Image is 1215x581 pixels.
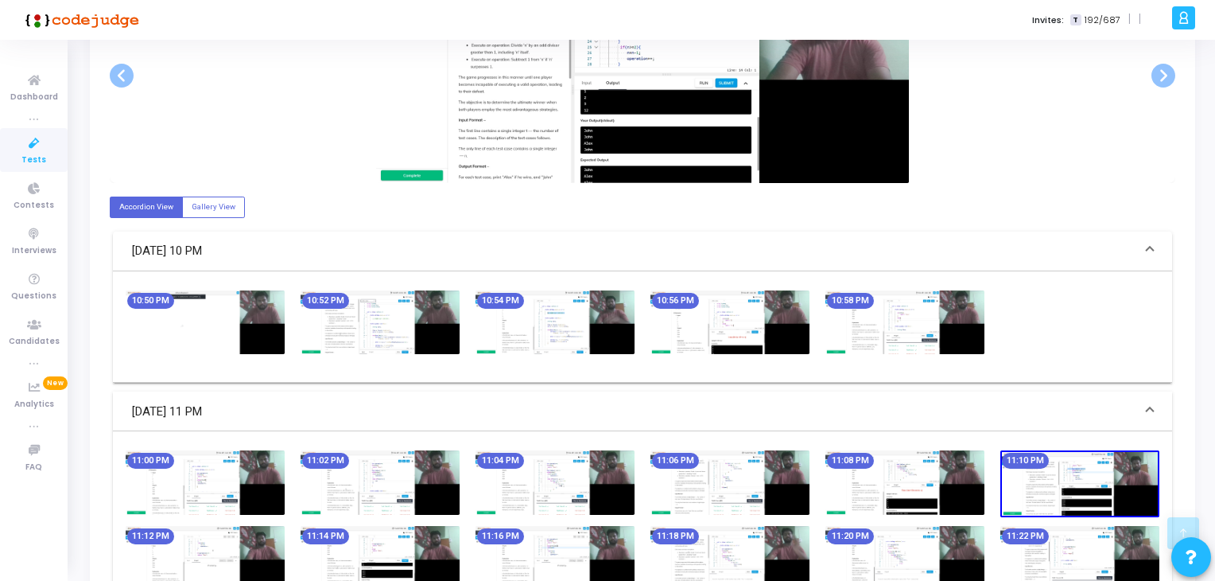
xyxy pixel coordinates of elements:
[302,453,349,469] mat-chip: 11:02 PM
[14,398,54,411] span: Analytics
[182,197,245,218] label: Gallery View
[110,197,183,218] label: Accordion View
[650,290,809,355] img: screenshot-1758821208493.jpeg
[11,290,56,303] span: Questions
[132,242,1134,260] mat-panel-title: [DATE] 10 PM
[652,453,699,469] mat-chip: 11:06 PM
[477,453,524,469] mat-chip: 11:04 PM
[43,376,68,390] span: New
[477,293,524,309] mat-chip: 10:54 PM
[21,154,46,167] span: Tests
[827,453,874,469] mat-chip: 11:08 PM
[113,232,1172,271] mat-expansion-panel-header: [DATE] 10 PM
[126,450,285,515] img: screenshot-1758821448452.jpeg
[650,450,809,515] img: screenshot-1758821808375.jpeg
[127,293,174,309] mat-chip: 10:50 PM
[476,290,635,355] img: screenshot-1758821088446.jpeg
[476,450,635,515] img: screenshot-1758821688478.jpeg
[1085,14,1120,27] span: 192/687
[25,461,42,474] span: FAQ
[10,91,58,104] span: Dashboard
[132,403,1134,421] mat-panel-title: [DATE] 11 PM
[301,450,460,515] img: screenshot-1758821568417.jpeg
[1070,14,1081,26] span: T
[1002,528,1049,544] mat-chip: 11:22 PM
[1002,453,1049,469] mat-chip: 11:10 PM
[127,453,174,469] mat-chip: 11:00 PM
[113,392,1172,431] mat-expansion-panel-header: [DATE] 11 PM
[127,528,174,544] mat-chip: 11:12 PM
[302,528,349,544] mat-chip: 11:14 PM
[20,4,139,36] img: logo
[1000,450,1159,517] img: screenshot-1758822048491.jpeg
[825,450,984,515] img: screenshot-1758821928503.jpeg
[1139,11,1141,28] span: |
[1032,14,1064,27] label: Invites:
[301,290,460,355] img: screenshot-1758820968476.jpeg
[652,293,699,309] mat-chip: 10:56 PM
[12,244,56,258] span: Interviews
[827,528,874,544] mat-chip: 11:20 PM
[652,528,699,544] mat-chip: 11:18 PM
[9,335,60,349] span: Candidates
[14,199,54,213] span: Contests
[302,293,349,309] mat-chip: 10:52 PM
[113,271,1172,383] div: [DATE] 10 PM
[477,528,524,544] mat-chip: 11:16 PM
[1128,11,1131,28] span: |
[126,290,285,355] img: screenshot-1758820848089.jpeg
[827,293,874,309] mat-chip: 10:58 PM
[825,290,984,355] img: screenshot-1758821328483.jpeg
